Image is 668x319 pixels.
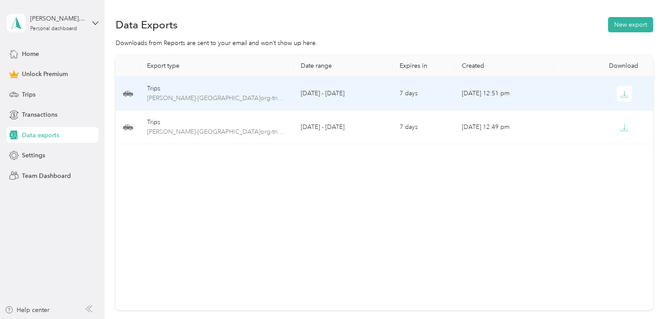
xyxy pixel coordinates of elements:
[147,84,287,94] div: Trips
[22,151,45,160] span: Settings
[608,17,653,32] button: New export
[22,49,39,59] span: Home
[22,131,59,140] span: Data exports
[140,55,294,77] th: Export type
[116,20,178,29] h1: Data Exports
[22,110,57,119] span: Transactions
[22,90,35,99] span: Trips
[393,77,454,111] td: 7 days
[294,77,393,111] td: [DATE] - [DATE]
[393,55,454,77] th: Expires in
[619,270,668,319] iframe: Everlance-gr Chat Button Frame
[22,171,71,180] span: Team Dashboard
[393,111,454,144] td: 7 days
[147,94,287,103] span: m.smith-bloomfosters.org-trips-2025-08-01-2025-08-31.csv
[561,62,646,69] div: Download
[294,55,393,77] th: Date range
[116,38,653,48] div: Downloads from Reports are sent to your email and won’t show up here.
[30,14,85,23] div: [PERSON_NAME][EMAIL_ADDRESS][DOMAIN_NAME]
[30,26,77,31] div: Personal dashboard
[455,55,554,77] th: Created
[294,111,393,144] td: [DATE] - [DATE]
[455,111,554,144] td: [DATE] 12:49 pm
[147,127,287,137] span: m.smith-bloomfosters.org-trips-2025-08-01-2025-08-31.xlsx
[22,69,68,79] span: Unlock Premium
[147,118,287,127] div: Trips
[455,77,554,111] td: [DATE] 12:51 pm
[5,305,49,315] button: Help center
